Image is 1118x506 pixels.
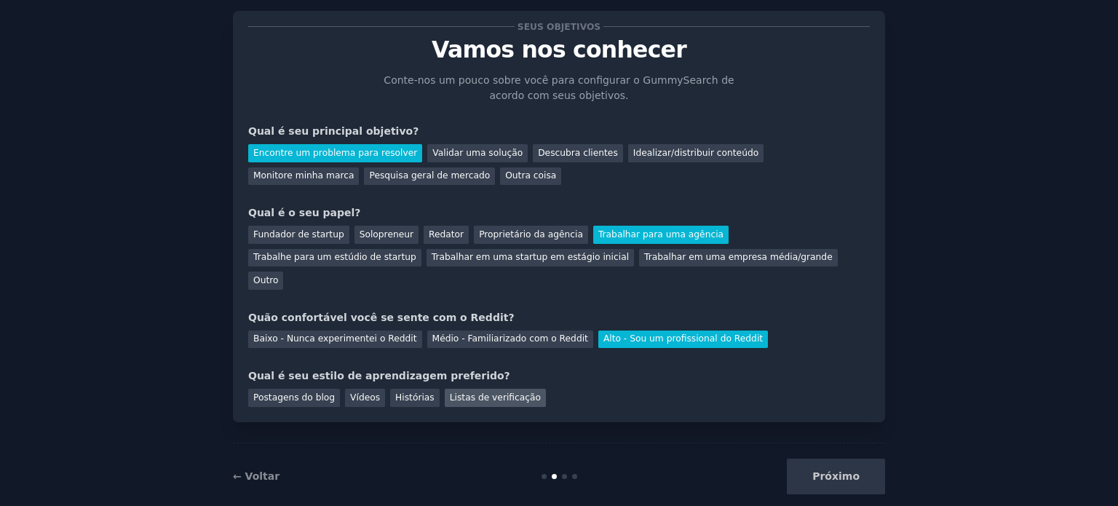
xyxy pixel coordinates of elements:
font: Validar uma solução [432,148,523,158]
font: Trabalhar em uma startup em estágio inicial [432,252,629,262]
font: Outro [253,275,278,285]
font: Vamos nos conhecer [432,36,686,63]
font: Fundador de startup [253,229,344,240]
font: Qual é seu estilo de aprendizagem preferido? [248,370,510,382]
font: Médio - Familiarizado com o Reddit [432,333,588,344]
a: ← Voltar [233,470,279,482]
font: Histórias [395,392,435,403]
font: Quão confortável você se sente com o Reddit? [248,312,515,323]
font: Idealizar/distribuir conteúdo [633,148,758,158]
font: Qual é seu principal objetivo? [248,125,419,137]
font: Proprietário da agência [479,229,583,240]
font: Trabalhe para um estúdio de startup [253,252,416,262]
font: Pesquisa geral de mercado [369,170,490,181]
font: Encontre um problema para resolver [253,148,417,158]
font: Postagens do blog [253,392,335,403]
font: Alto - Sou um profissional do Reddit [603,333,763,344]
font: Seus objetivos [518,22,600,32]
font: Monitore minha marca [253,170,354,181]
font: Trabalhar em uma empresa média/grande [644,252,833,262]
font: Baixo - Nunca experimentei o Reddit [253,333,417,344]
font: Trabalhar para uma agência [598,229,723,240]
font: Qual é o seu papel? [248,207,360,218]
font: Conte-nos um pouco sobre você para configurar o GummySearch de acordo com seus objetivos. [384,74,734,101]
font: Solopreneur [360,229,413,240]
font: Outra coisa [505,170,556,181]
font: Listas de verificação [450,392,541,403]
font: Redator [429,229,464,240]
font: Descubra clientes [538,148,618,158]
font: Vídeos [350,392,380,403]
